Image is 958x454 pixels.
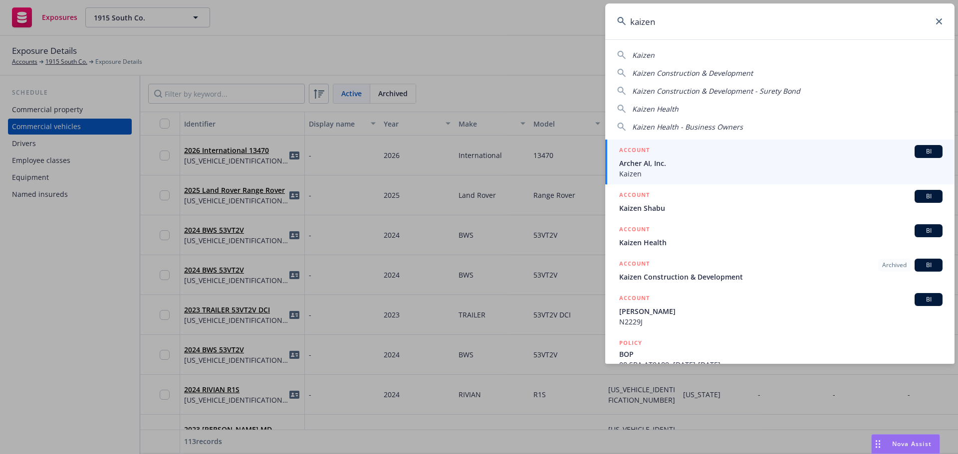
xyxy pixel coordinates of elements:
[605,184,955,219] a: ACCOUNTBIKaizen Shabu
[872,435,884,454] div: Drag to move
[619,349,943,359] span: BOP
[919,226,939,235] span: BI
[632,104,679,114] span: Kaizen Health
[619,168,943,179] span: Kaizen
[919,295,939,304] span: BI
[619,359,943,370] span: 08 SBA AT9A89, [DATE]-[DATE]
[619,224,650,236] h5: ACCOUNT
[632,86,800,96] span: Kaizen Construction & Development - Surety Bond
[919,261,939,270] span: BI
[605,3,955,39] input: Search...
[632,50,655,60] span: Kaizen
[605,332,955,375] a: POLICYBOP08 SBA AT9A89, [DATE]-[DATE]
[605,288,955,332] a: ACCOUNTBI[PERSON_NAME]N2229J
[605,140,955,184] a: ACCOUNTBIArcher AI, Inc.Kaizen
[619,237,943,248] span: Kaizen Health
[632,122,743,132] span: Kaizen Health - Business Owners
[619,145,650,157] h5: ACCOUNT
[619,306,943,316] span: [PERSON_NAME]
[619,158,943,168] span: Archer AI, Inc.
[619,203,943,213] span: Kaizen Shabu
[619,272,943,282] span: Kaizen Construction & Development
[882,261,907,270] span: Archived
[619,338,642,348] h5: POLICY
[892,440,932,448] span: Nova Assist
[619,293,650,305] h5: ACCOUNT
[619,190,650,202] h5: ACCOUNT
[619,316,943,327] span: N2229J
[605,219,955,253] a: ACCOUNTBIKaizen Health
[619,259,650,271] h5: ACCOUNT
[632,68,753,78] span: Kaizen Construction & Development
[919,147,939,156] span: BI
[919,192,939,201] span: BI
[871,434,940,454] button: Nova Assist
[605,253,955,288] a: ACCOUNTArchivedBIKaizen Construction & Development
